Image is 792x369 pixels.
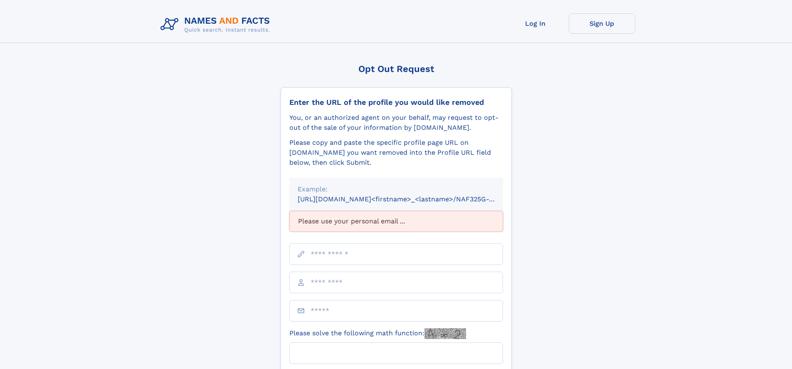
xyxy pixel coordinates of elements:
div: Example: [298,184,495,194]
div: Please copy and paste the specific profile page URL on [DOMAIN_NAME] you want removed into the Pr... [289,138,503,168]
label: Please solve the following math function: [289,328,466,339]
div: You, or an authorized agent on your behalf, may request to opt-out of the sale of your informatio... [289,113,503,133]
div: Enter the URL of the profile you would like removed [289,98,503,107]
div: Opt Out Request [281,64,512,74]
small: [URL][DOMAIN_NAME]<firstname>_<lastname>/NAF325G-xxxxxxxx [298,195,519,203]
img: Logo Names and Facts [157,13,277,36]
a: Log In [502,13,569,34]
div: Please use your personal email ... [289,211,503,232]
a: Sign Up [569,13,635,34]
